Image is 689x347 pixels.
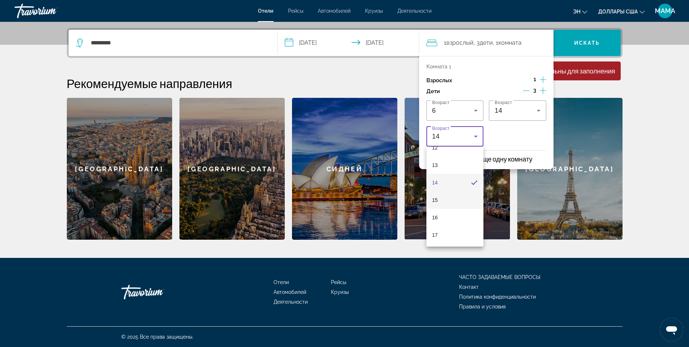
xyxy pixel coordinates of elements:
[432,196,438,204] span: 15
[432,213,438,222] span: 16
[426,209,484,226] mat-option: 16 лет
[432,178,438,187] span: 14
[660,318,683,341] iframe: Кнопка запуска окна обмена сообщениями
[432,231,438,239] span: 17
[426,174,484,191] mat-option: 14 лет
[426,226,484,244] mat-option: 17 лет
[432,161,438,169] span: 13
[426,191,484,209] mat-option: 15 лет
[426,156,484,174] mat-option: 13 лет
[432,143,438,152] span: 12
[426,139,484,156] mat-option: 12 лет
